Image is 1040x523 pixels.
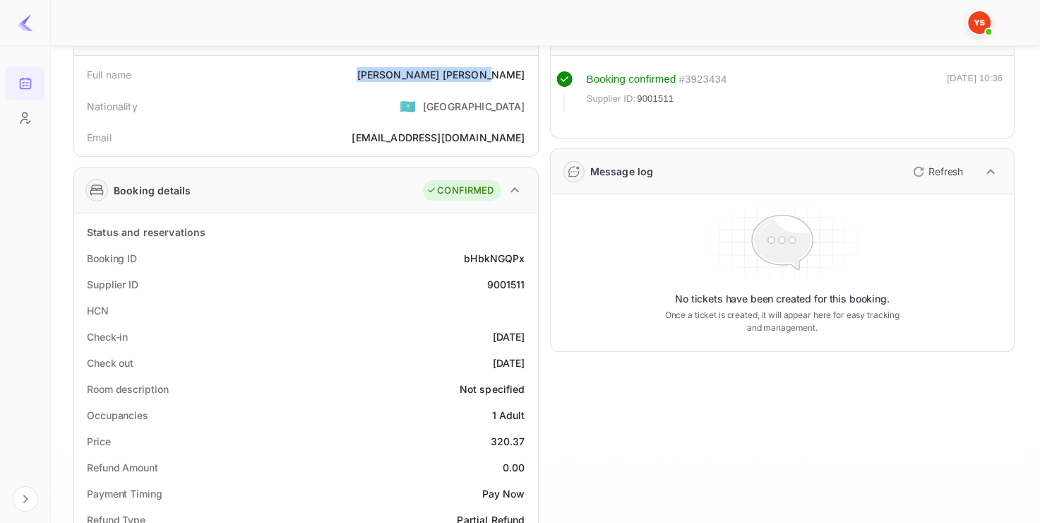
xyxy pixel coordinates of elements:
div: # 3923434 [679,71,727,88]
div: [EMAIL_ADDRESS][DOMAIN_NAME] [352,130,525,145]
a: Bookings [6,66,44,99]
div: Supplier ID [87,277,138,292]
span: Supplier ID: [587,92,636,106]
div: Booking details [114,183,191,198]
div: Check out [87,355,133,370]
div: 0.00 [503,460,525,475]
div: Full name [87,67,131,82]
p: No tickets have been created for this booking. [675,292,890,306]
p: Once a ticket is created, it will appear here for easy tracking and management. [658,309,907,334]
div: 1 Adult [491,408,525,423]
div: Payment Timing [87,486,162,501]
div: [DATE] [493,355,525,370]
button: Refresh [904,160,969,183]
div: [DATE] [493,329,525,344]
div: 9001511 [486,277,525,292]
div: Pay Now [482,486,525,501]
div: bHbkNGQPx [464,251,525,266]
div: Status and reservations [87,225,205,240]
div: 320.37 [491,434,525,449]
div: [GEOGRAPHIC_DATA] [423,99,525,114]
div: CONFIRMED [426,184,494,198]
button: Expand navigation [13,486,38,512]
div: Check-in [87,329,128,344]
span: United States [400,93,416,119]
span: 9001511 [637,92,674,106]
div: Refund Amount [87,460,158,475]
div: Room description [87,382,168,396]
div: [PERSON_NAME] [PERSON_NAME] [357,67,525,82]
div: Message log [590,164,654,179]
div: [DATE] 10:36 [947,71,1003,112]
div: Occupancies [87,408,148,423]
a: Customers [6,101,44,134]
div: Price [87,434,111,449]
div: Booking ID [87,251,137,266]
div: HCN [87,303,109,318]
div: Booking confirmed [587,71,676,88]
div: Nationality [87,99,138,114]
div: Email [87,130,112,145]
div: Not specified [460,382,525,396]
img: Yandex Support [968,11,991,34]
img: LiteAPI [17,14,34,31]
p: Refresh [928,164,963,179]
